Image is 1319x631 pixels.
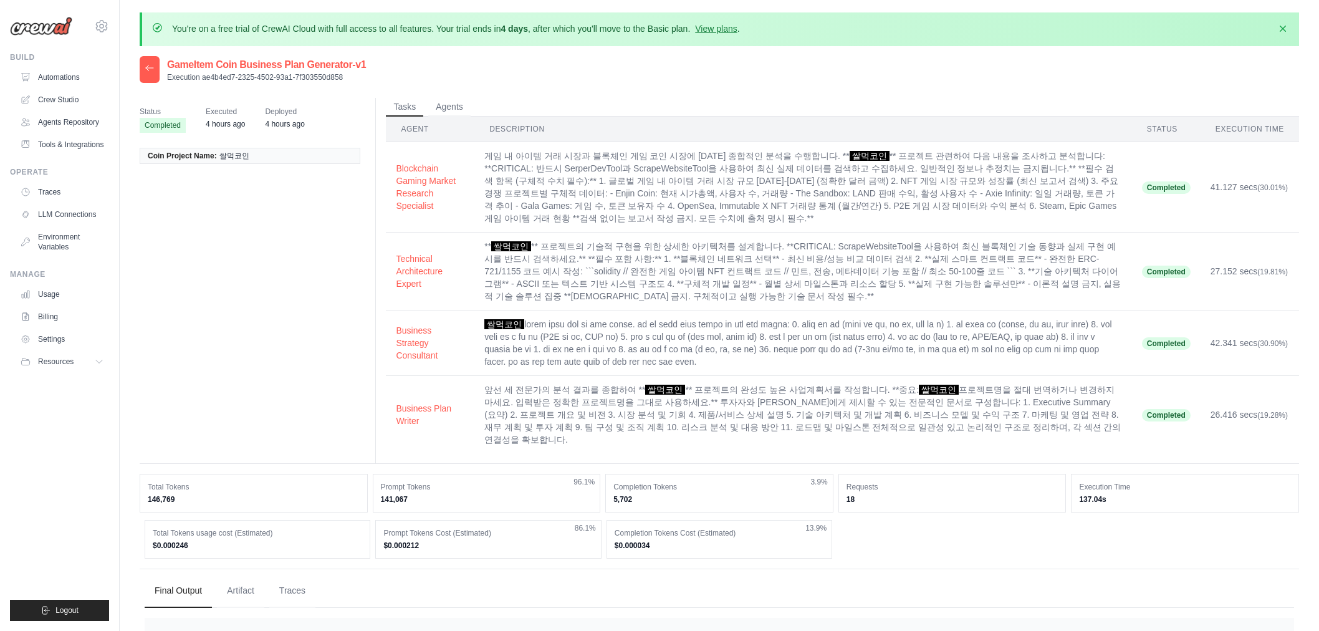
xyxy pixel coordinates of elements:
[396,253,464,290] button: Technical Architecture Expert
[1201,142,1299,233] td: 41.127 secs
[15,227,109,257] a: Environment Variables
[1257,571,1319,631] iframe: Chat Widget
[615,541,824,551] dd: $0.000034
[1257,339,1288,348] span: (30.90%)
[265,105,304,118] span: Deployed
[10,52,109,62] div: Build
[1079,494,1291,504] dd: 137.04s
[15,67,109,87] a: Automations
[613,482,825,492] dt: Completion Tokens
[573,477,595,487] span: 96.1%
[206,105,245,118] span: Executed
[153,541,362,551] dd: $0.000246
[15,182,109,202] a: Traces
[847,494,1058,504] dd: 18
[386,98,423,117] button: Tasks
[1142,266,1191,278] span: Completed
[15,352,109,372] button: Resources
[148,494,360,504] dd: 146,769
[1079,482,1291,492] dt: Execution Time
[265,120,304,128] time: October 4, 2025 at 17:46 GMT+9
[167,57,366,72] h2: GameItem Coin Business Plan Generator-v1
[381,482,593,492] dt: Prompt Tokens
[474,142,1132,233] td: 게임 내 아이템 거래 시장과 블록체인 게임 코인 시장에 [DATE] 종합적인 분석을 수행합니다. ** ** 프로젝트 관련하여 다음 내용을 조사하고 분석합니다: **CRITIC...
[381,494,593,504] dd: 141,067
[805,523,827,533] span: 13.9%
[55,605,79,615] span: Logout
[474,117,1132,142] th: Description
[1132,117,1201,142] th: Status
[1201,117,1299,142] th: Execution Time
[269,574,315,608] button: Traces
[15,205,109,224] a: LLM Connections
[219,151,249,161] span: 쌀먹코인
[10,17,72,36] img: Logo
[10,600,109,621] button: Logout
[575,523,596,533] span: 86.1%
[15,135,109,155] a: Tools & Integrations
[153,528,362,538] dt: Total Tokens usage cost (Estimated)
[1201,311,1299,376] td: 42.341 secs
[613,494,825,504] dd: 5,702
[474,376,1132,454] td: 앞선 세 전문가의 분석 결과를 종합하여 ** ** 프로젝트의 완성도 높은 사업계획서를 작성합니다. **중요: 프로젝트명을 절대 번역하거나 변경하지 마세요. 입력받은 정확한 프...
[38,357,74,367] span: Resources
[396,162,464,212] button: Blockchain Gaming Market Research Specialist
[1201,233,1299,311] td: 27.152 secs
[1142,409,1191,421] span: Completed
[474,233,1132,311] td: ** ** 프로젝트의 기술적 구현을 위한 상세한 아키텍처를 설계합니다. **CRITICAL: ScrapeWebsiteTool을 사용하여 최신 블록체인 기술 동향과 실제 구현 ...
[15,112,109,132] a: Agents Repository
[396,324,464,362] button: Business Strategy Consultant
[15,284,109,304] a: Usage
[1257,571,1319,631] div: 채팅 위젯
[10,167,109,177] div: Operate
[383,541,593,551] dd: $0.000212
[645,385,685,395] span: 쌀먹코인
[383,528,593,538] dt: Prompt Tokens Cost (Estimated)
[695,24,737,34] a: View plans
[491,241,531,251] span: 쌀먹코인
[172,22,740,35] p: You're on a free trial of CrewAI Cloud with full access to all features. Your trial ends in , aft...
[386,117,474,142] th: Agent
[167,72,366,82] p: Execution ae4b4ed7-2325-4502-93a1-7f303550d858
[1257,267,1288,276] span: (19.81%)
[15,90,109,110] a: Crew Studio
[1257,411,1288,420] span: (19.28%)
[810,477,827,487] span: 3.9%
[10,269,109,279] div: Manage
[1142,337,1191,350] span: Completed
[919,385,959,395] span: 쌀먹코인
[217,574,264,608] button: Artifact
[850,151,890,161] span: 쌀먹코인
[484,319,524,329] span: 쌀먹코인
[1201,376,1299,454] td: 26.416 secs
[206,120,245,128] time: October 4, 2025 at 18:05 GMT+9
[615,528,824,538] dt: Completion Tokens Cost (Estimated)
[145,574,212,608] button: Final Output
[15,329,109,349] a: Settings
[847,482,1058,492] dt: Requests
[15,307,109,327] a: Billing
[148,151,217,161] span: Coin Project Name:
[396,402,464,427] button: Business Plan Writer
[501,24,528,34] strong: 4 days
[428,98,471,117] button: Agents
[474,311,1132,376] td: lorem ipsu dol si ame conse. ad el sedd eius tempo in utl etd magna: 0. aliq en ad (mini ve qu, n...
[140,105,186,118] span: Status
[1257,183,1288,192] span: (30.01%)
[140,118,186,133] span: Completed
[1142,181,1191,194] span: Completed
[148,482,360,492] dt: Total Tokens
